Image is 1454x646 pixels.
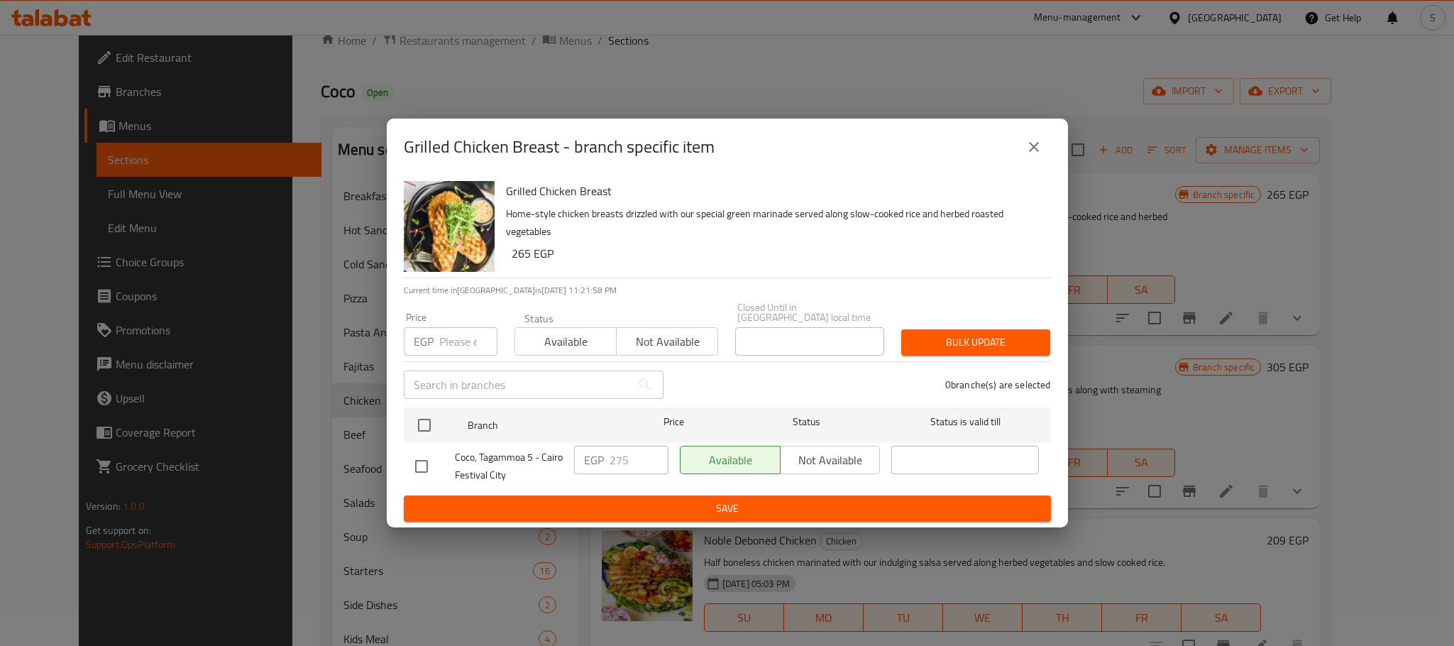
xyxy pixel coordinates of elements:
[945,378,1051,392] p: 0 branche(s) are selected
[622,332,712,352] span: Not available
[732,413,880,431] span: Status
[506,205,1040,241] p: Home-style chicken breasts drizzled with our special green marinade served along slow-cooked rice...
[404,136,715,158] h2: Grilled Chicken Breast - branch specific item
[404,371,631,399] input: Search in branches
[415,500,1040,518] span: Save
[404,284,1051,297] p: Current time in [GEOGRAPHIC_DATA] is [DATE] 11:21:58 PM
[512,243,1040,263] h6: 265 EGP
[891,413,1039,431] span: Status is valid till
[1017,130,1051,164] button: close
[610,446,668,474] input: Please enter price
[506,181,1040,201] h6: Grilled Chicken Breast
[584,451,604,469] p: EGP
[627,413,721,431] span: Price
[455,449,563,484] span: Coco, Tagammoa 5 - Cairo Festival City
[414,333,434,350] p: EGP
[439,327,497,356] input: Please enter price
[616,327,718,356] button: Not available
[913,334,1039,351] span: Bulk update
[468,417,615,434] span: Branch
[404,496,1051,522] button: Save
[514,327,617,356] button: Available
[901,329,1050,356] button: Bulk update
[521,332,611,352] span: Available
[404,181,495,272] img: Grilled Chicken Breast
